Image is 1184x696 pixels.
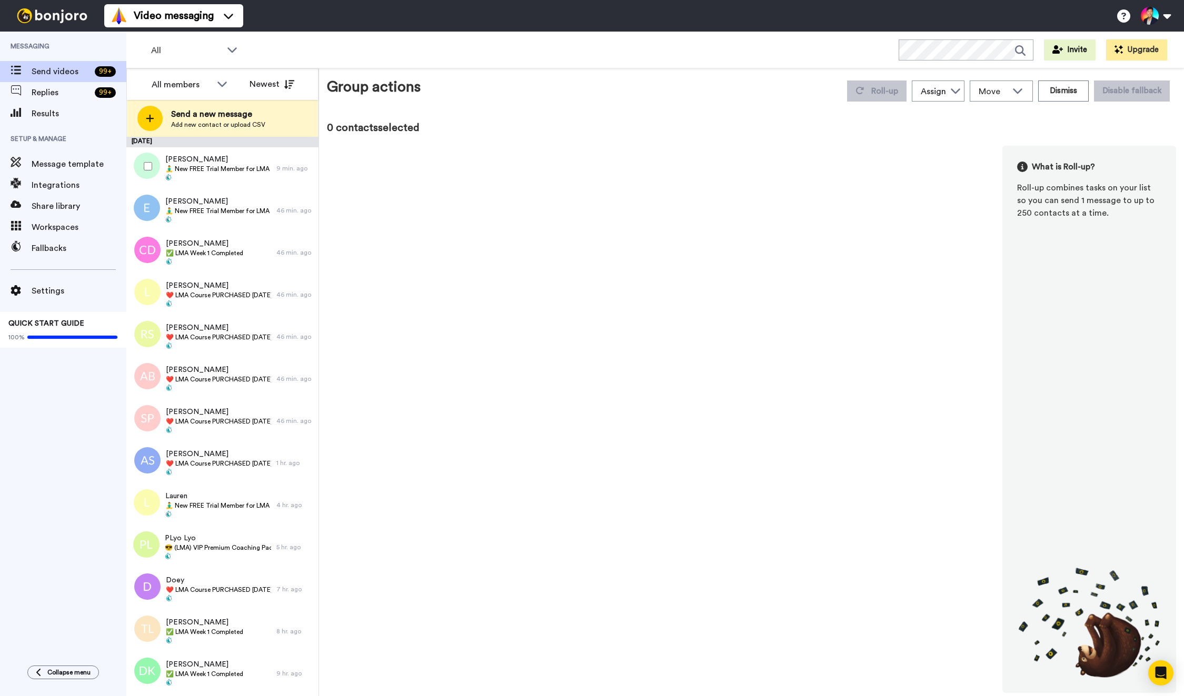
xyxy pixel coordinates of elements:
[166,586,271,594] span: ❤️️ LMA Course PURCHASED [DATE] ❤️️
[1094,80,1170,102] button: Disable fallback
[134,195,160,221] img: e.png
[166,333,271,341] span: ❤️️ LMA Course PURCHASED [DATE] ❤️️
[276,501,313,509] div: 4 hr. ago
[327,120,1176,135] div: 0 contacts selected
[95,87,116,98] div: 99 +
[134,405,161,431] img: sp.png
[276,627,313,636] div: 8 hr. ago
[166,322,271,333] span: [PERSON_NAME]
[32,86,91,99] span: Replies
[165,501,271,510] span: 🧘‍♂️ New FREE Trial Member for LMA Program! 🧘‍♂️
[1044,39,1096,60] button: Invite
[242,74,302,95] button: Newest
[165,533,271,543] span: PLyo Lyo
[166,249,243,257] span: ✅ LMA Week 1 Completed
[134,321,161,347] img: rs.png
[32,179,126,191] span: Integrations
[276,332,313,341] div: 46 min. ago
[32,200,126,213] span: Share library
[166,575,271,586] span: Doey
[165,491,271,501] span: Lauren
[165,165,271,173] span: 🧘‍♂️ New FREE Trial Member for LMA Program! 🧘‍♂️
[8,320,84,327] span: QUICK START GUIDE
[166,291,271,299] span: ❤️️ LMA Course PURCHASED [DATE] ❤️️
[979,85,1007,98] span: Move
[166,417,271,426] span: ❤️️ LMA Course PURCHASED [DATE] ❤️️
[1017,181,1161,219] div: Roll-up combines tasks on your list so you can send 1 message to up to 250 contacts at a time.
[166,280,271,291] span: [PERSON_NAME]
[8,333,25,341] span: 100%
[166,628,243,636] span: ✅ LMA Week 1 Completed
[32,158,126,170] span: Message template
[134,489,160,516] img: l.png
[166,407,271,417] span: [PERSON_NAME]
[871,87,898,95] span: Roll-up
[1032,160,1095,173] span: What is Roll-up?
[1106,39,1167,60] button: Upgrade
[27,665,99,679] button: Collapse menu
[134,363,161,389] img: ab.png
[134,658,161,684] img: dk.png
[165,543,271,552] span: 😎 (LMA) VIP Premium Coaching Package Purchased 😎
[276,585,313,593] div: 7 hr. ago
[165,196,271,207] span: [PERSON_NAME]
[32,285,126,297] span: Settings
[171,108,265,120] span: Send a new message
[171,120,265,129] span: Add new contact or upload CSV
[152,78,212,91] div: All members
[32,65,91,78] span: Send videos
[13,8,92,23] img: bj-logo-header-white.svg
[276,543,313,551] div: 5 hr. ago
[166,617,243,628] span: [PERSON_NAME]
[166,238,243,249] span: [PERSON_NAME]
[133,531,160,558] img: pl.png
[134,8,214,23] span: Video messaging
[276,290,313,299] div: 46 min. ago
[32,221,126,234] span: Workspaces
[847,80,907,102] button: Roll-up
[1038,80,1089,102] button: Dismiss
[276,417,313,425] div: 46 min. ago
[134,447,161,473] img: as.png
[166,659,243,670] span: [PERSON_NAME]
[134,616,161,642] img: tl.png
[151,44,222,57] span: All
[111,7,127,24] img: vm-color.svg
[165,207,271,215] span: 🧘‍♂️ New FREE Trial Member for LMA Program! 🧘‍♂️
[1148,660,1173,685] div: Open Intercom Messenger
[921,85,946,98] div: Assign
[165,154,271,165] span: [PERSON_NAME]
[134,573,161,600] img: d.png
[276,669,313,678] div: 9 hr. ago
[166,459,271,468] span: ❤️️ LMA Course PURCHASED [DATE] ❤️️
[166,375,271,384] span: ❤️️ LMA Course PURCHASED [DATE] ❤️️
[134,237,161,263] img: cd.png
[166,449,271,459] span: [PERSON_NAME]
[47,668,91,677] span: Collapse menu
[95,66,116,77] div: 99 +
[166,670,243,678] span: ✅ LMA Week 1 Completed
[276,206,313,215] div: 46 min. ago
[126,137,319,147] div: [DATE]
[276,164,313,173] div: 9 min. ago
[32,242,126,255] span: Fallbacks
[327,76,421,102] div: Group actions
[276,248,313,257] div: 46 min. ago
[1017,567,1161,678] img: joro-roll.png
[276,375,313,383] div: 46 min. ago
[134,279,161,305] img: l.png
[32,107,126,120] span: Results
[166,365,271,375] span: [PERSON_NAME]
[276,459,313,467] div: 1 hr. ago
